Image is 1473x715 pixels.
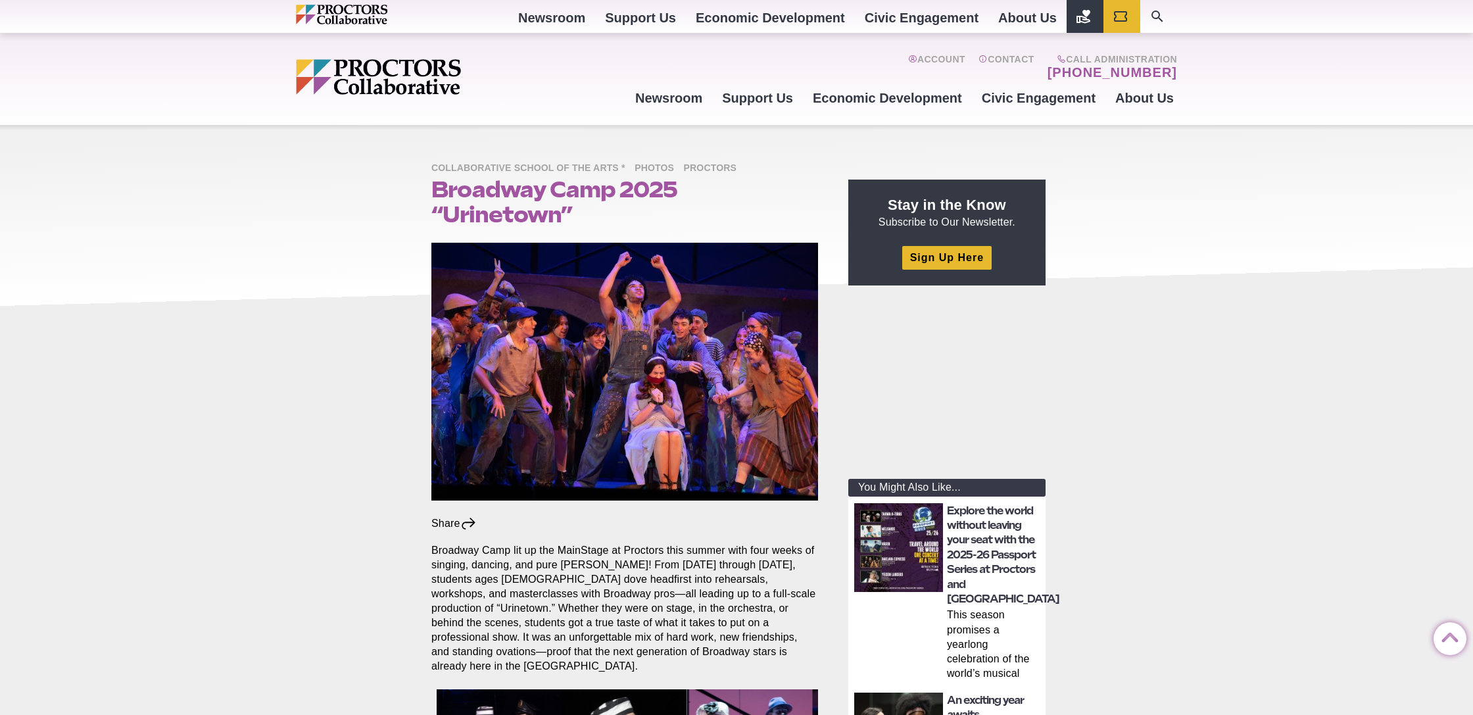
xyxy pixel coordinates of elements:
[635,160,681,177] span: Photos
[296,59,562,95] img: Proctors logo
[431,177,818,227] h1: Broadway Camp 2025 “Urinetown”
[684,160,743,177] span: Proctors
[848,479,1046,497] div: You Might Also Like...
[848,301,1046,466] iframe: Advertisement
[803,80,972,116] a: Economic Development
[712,80,803,116] a: Support Us
[431,162,632,173] a: Collaborative School of the Arts *
[854,503,943,592] img: thumbnail: Explore the world without leaving your seat with the 2025-26 Passport Series at Procto...
[684,162,743,173] a: Proctors
[635,162,681,173] a: Photos
[902,246,992,269] a: Sign Up Here
[978,54,1034,80] a: Contact
[972,80,1105,116] a: Civic Engagement
[296,5,444,24] img: Proctors logo
[888,197,1006,213] strong: Stay in the Know
[431,160,632,177] span: Collaborative School of the Arts *
[431,543,818,674] p: Broadway Camp lit up the MainStage at Proctors this summer with four weeks of singing, dancing, a...
[1105,80,1184,116] a: About Us
[864,195,1030,230] p: Subscribe to Our Newsletter.
[908,54,965,80] a: Account
[625,80,712,116] a: Newsroom
[1044,54,1177,64] span: Call Administration
[1434,623,1460,649] a: Back to Top
[431,516,477,531] div: Share
[947,505,1059,605] a: Explore the world without leaving your seat with the 2025-26 Passport Series at Proctors and [GEO...
[1048,64,1177,80] a: [PHONE_NUMBER]
[947,608,1042,683] p: This season promises a yearlong celebration of the world’s musical tapestry From the sands of the...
